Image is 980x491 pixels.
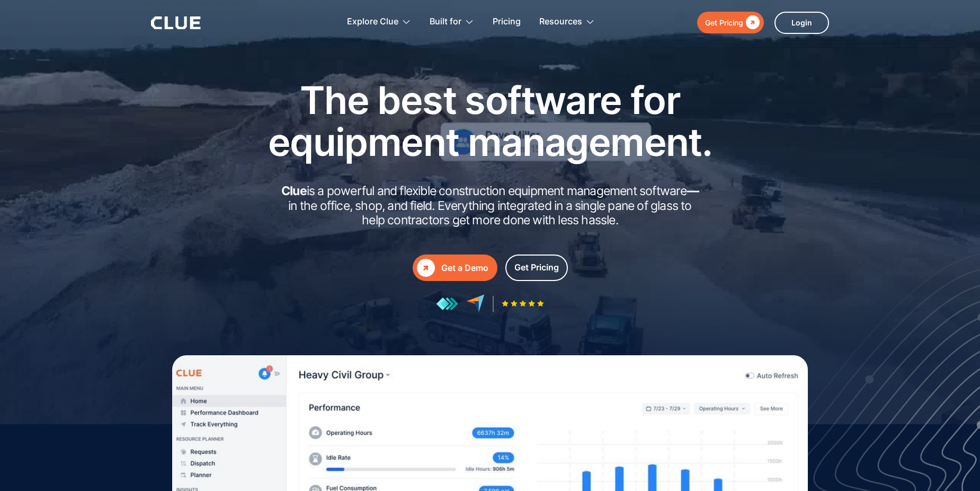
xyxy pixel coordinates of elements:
[687,183,699,198] strong: —
[743,16,760,29] div: 
[347,5,411,39] div: Explore Clue
[514,261,559,274] div: Get Pricing
[278,184,702,228] h2: is a powerful and flexible construction equipment management software in the office, shop, and fi...
[347,5,398,39] div: Explore Clue
[774,12,829,34] a: Login
[539,5,582,39] div: Resources
[493,5,521,39] a: Pricing
[502,300,544,307] img: Five-star rating icon
[705,16,743,29] div: Get Pricing
[441,261,488,275] div: Get a Demo
[697,12,764,33] a: Get Pricing
[413,255,497,281] a: Get a Demo
[436,297,458,311] img: reviews at getapp
[466,294,485,313] img: reviews at capterra
[417,259,435,277] div: 
[505,255,568,281] a: Get Pricing
[281,183,307,198] strong: Clue
[430,5,474,39] div: Built for
[252,79,728,163] h1: The best software for equipment management.
[539,5,595,39] div: Resources
[430,5,461,39] div: Built for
